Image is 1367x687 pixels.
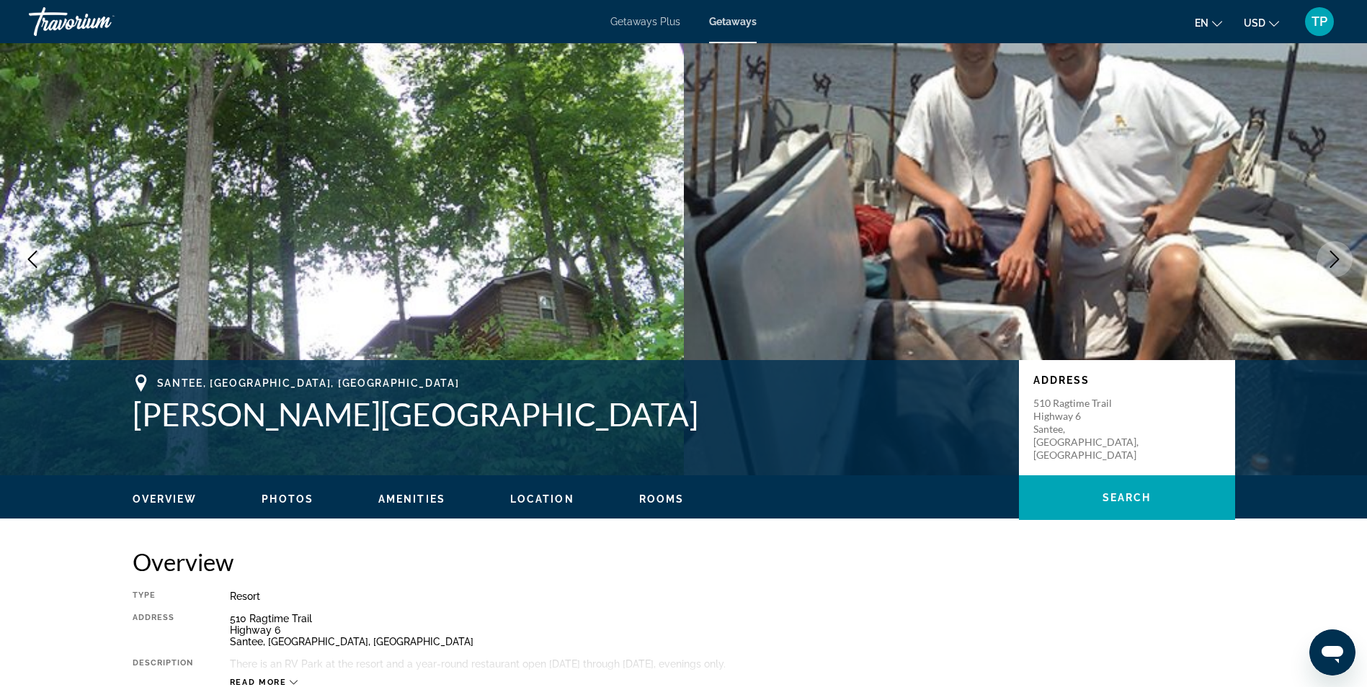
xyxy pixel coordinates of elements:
[378,493,445,506] button: Amenities
[1033,397,1149,462] p: 510 Ragtime Trail Highway 6 Santee, [GEOGRAPHIC_DATA], [GEOGRAPHIC_DATA]
[639,493,685,505] span: Rooms
[230,678,287,687] span: Read more
[1195,12,1222,33] button: Change language
[1019,475,1235,520] button: Search
[1244,17,1265,29] span: USD
[639,493,685,506] button: Rooms
[133,493,197,505] span: Overview
[709,16,757,27] a: Getaways
[262,493,313,506] button: Photos
[133,658,194,670] div: Description
[14,241,50,277] button: Previous image
[1317,241,1353,277] button: Next image
[1033,374,1221,386] p: Address
[230,613,1235,647] div: 510 Ragtime Trail Highway 6 Santee, [GEOGRAPHIC_DATA], [GEOGRAPHIC_DATA]
[133,591,194,602] div: Type
[157,377,460,389] span: Santee, [GEOGRAPHIC_DATA], [GEOGRAPHIC_DATA]
[1195,17,1208,29] span: en
[133,493,197,506] button: Overview
[133,613,194,647] div: Address
[1312,14,1327,29] span: TP
[1103,492,1152,503] span: Search
[230,591,1235,602] div: Resort
[29,3,173,40] a: Travorium
[510,493,574,506] button: Location
[1301,6,1338,37] button: User Menu
[262,493,313,505] span: Photos
[133,547,1235,576] h2: Overview
[378,493,445,505] span: Amenities
[510,493,574,505] span: Location
[1244,12,1279,33] button: Change currency
[610,16,680,27] a: Getaways Plus
[133,395,1005,433] h1: [PERSON_NAME][GEOGRAPHIC_DATA]
[1309,629,1355,675] iframe: Button to launch messaging window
